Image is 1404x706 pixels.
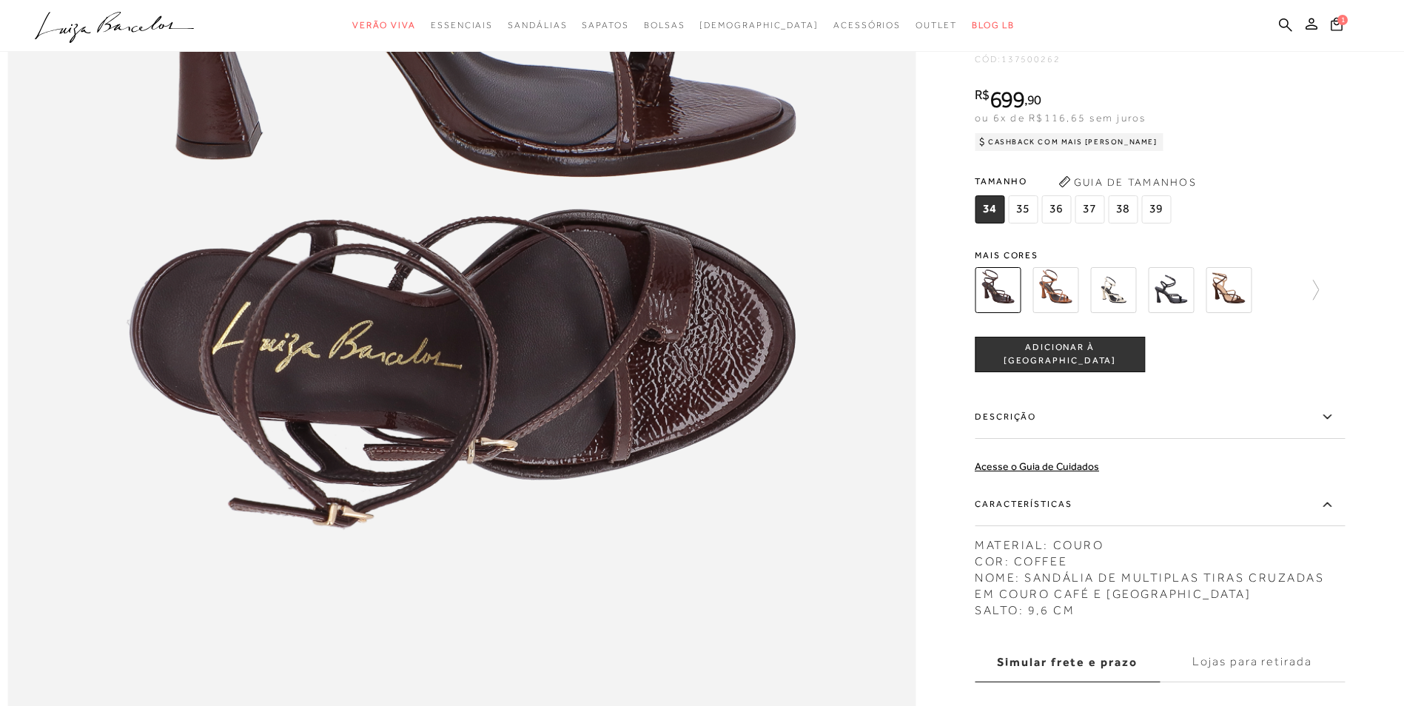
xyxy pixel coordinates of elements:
[975,112,1146,124] span: ou 6x de R$116,65 sem juros
[975,483,1345,526] label: Características
[975,642,1160,682] label: Simular frete e prazo
[1160,642,1345,682] label: Lojas para retirada
[508,12,567,39] a: categoryNavScreenReaderText
[990,86,1024,112] span: 699
[833,12,901,39] a: categoryNavScreenReaderText
[1001,54,1061,64] span: 137500262
[644,20,685,30] span: Bolsas
[1148,267,1194,313] img: SANDÁLIA DE MULTIPLAS TIRAS CRUZADAS EM COURO PRETO E SALTO ALTO FLARE
[975,55,1271,64] div: CÓD:
[1141,195,1171,223] span: 39
[1337,15,1348,25] span: 1
[1027,92,1041,107] span: 90
[916,20,957,30] span: Outlet
[916,12,957,39] a: categoryNavScreenReaderText
[699,20,819,30] span: [DEMOGRAPHIC_DATA]
[1041,195,1071,223] span: 36
[975,460,1099,472] a: Acesse o Guia de Cuidados
[1090,267,1136,313] img: SANDÁLIA DE MULTIPLAS TIRAS CRUZADAS EM COURO OFF WHITE E SALTO ALTO FLARE
[431,12,493,39] a: categoryNavScreenReaderText
[1008,195,1038,223] span: 35
[1206,267,1252,313] img: SANDÁLIA DE SALTO ALTO EM COURO CAFÉ COM TIRA ENTRE OS DEDOS
[508,20,567,30] span: Sandálias
[352,20,416,30] span: Verão Viva
[699,12,819,39] a: noSubCategoriesText
[833,20,901,30] span: Acessórios
[1326,16,1347,36] button: 1
[975,170,1175,192] span: Tamanho
[975,267,1021,313] img: SANDÁLIA DE MULTIPLAS TIRAS CRUZADAS EM COURO CAFÉ E SALTO ALTO FLARE
[1053,170,1201,194] button: Guia de Tamanhos
[1075,195,1104,223] span: 37
[431,20,493,30] span: Essenciais
[975,342,1144,368] span: ADICIONAR À [GEOGRAPHIC_DATA]
[975,337,1145,372] button: ADICIONAR À [GEOGRAPHIC_DATA]
[975,88,990,101] i: R$
[582,20,628,30] span: Sapatos
[972,12,1015,39] a: BLOG LB
[1032,267,1078,313] img: SANDÁLIA DE MULTIPLAS TIRAS CRUZADAS EM COURO CARAMELO E SALTO ALTO FLARE
[972,20,1015,30] span: BLOG LB
[1024,93,1041,107] i: ,
[975,133,1163,151] div: Cashback com Mais [PERSON_NAME]
[644,12,685,39] a: categoryNavScreenReaderText
[975,396,1345,439] label: Descrição
[975,530,1345,619] div: MATERIAL: COURO COR: COFFEE NOME: SANDÁLIA DE MULTIPLAS TIRAS CRUZADAS EM COURO CAFÉ E [GEOGRAPHI...
[1108,195,1138,223] span: 38
[582,12,628,39] a: categoryNavScreenReaderText
[975,251,1345,260] span: Mais cores
[352,12,416,39] a: categoryNavScreenReaderText
[975,195,1004,223] span: 34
